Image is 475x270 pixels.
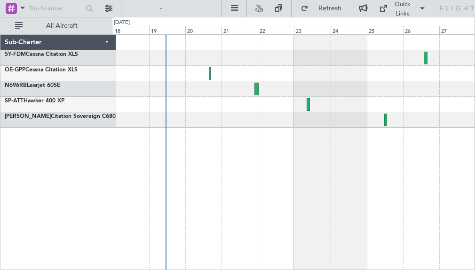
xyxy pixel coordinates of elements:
span: 5Y-FDM [5,52,26,57]
a: SP-ATTHawker 400 XP [5,98,64,104]
span: Refresh [310,5,350,12]
div: 22 [258,26,294,34]
span: SP-ATT [5,98,24,104]
button: Refresh [296,1,353,16]
div: 20 [185,26,222,34]
button: Quick Links [374,1,431,16]
a: N696RBLearjet 60SE [5,83,60,88]
a: OE-GPPCessna Citation XLS [5,67,78,73]
span: All Aircraft [24,23,99,29]
div: 19 [149,26,185,34]
div: 21 [222,26,258,34]
a: 5Y-FDMCessna Citation XLS [5,52,78,57]
span: [PERSON_NAME] [5,114,51,119]
div: [DATE] [114,19,130,27]
div: 26 [403,26,439,34]
div: 23 [294,26,330,34]
a: [PERSON_NAME]Citation Sovereign C680 [5,114,116,119]
span: OE-GPP [5,67,25,73]
button: All Aircraft [10,18,102,33]
span: N696RB [5,83,27,88]
div: 25 [367,26,403,34]
div: 24 [331,26,367,34]
input: Trip Number [29,1,83,15]
div: 18 [113,26,149,34]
